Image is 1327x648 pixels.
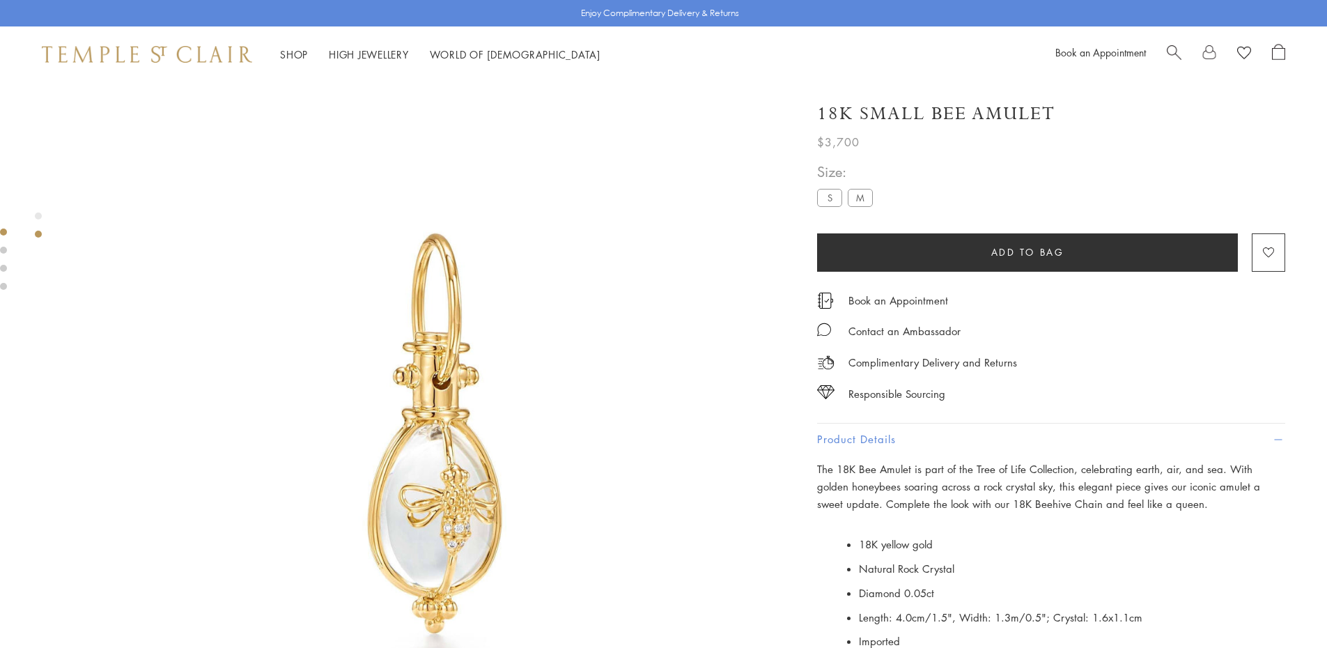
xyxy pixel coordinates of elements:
[280,46,600,63] nav: Main navigation
[817,189,842,206] label: S
[42,46,252,63] img: Temple St. Clair
[817,233,1238,272] button: Add to bag
[1167,44,1181,65] a: Search
[817,102,1055,126] h1: 18K Small Bee Amulet
[817,424,1285,455] button: Product Details
[430,47,600,61] a: World of [DEMOGRAPHIC_DATA]World of [DEMOGRAPHIC_DATA]
[848,354,1017,371] p: Complimentary Delivery and Returns
[817,293,834,309] img: icon_appointment.svg
[1055,45,1146,59] a: Book an Appointment
[859,605,1285,630] li: Length: 4.0cm/1.5", Width: 1.3m/0.5"; Crystal: 1.6x1.1cm
[817,133,860,151] span: $3,700
[848,293,948,308] a: Book an Appointment
[1272,44,1285,65] a: Open Shopping Bag
[859,532,1285,557] li: 18K yellow gold
[848,323,961,340] div: Contact an Ambassador
[1237,44,1251,65] a: View Wishlist
[817,160,878,183] span: Size:
[817,461,1285,512] p: The 18K Bee Amulet is part of the Tree of Life Collection, celebrating earth, air, and sea. With ...
[859,557,1285,581] li: Natural Rock Crystal
[817,354,835,371] img: icon_delivery.svg
[848,385,945,403] div: Responsible Sourcing
[817,323,831,337] img: MessageIcon-01_2.svg
[1257,583,1313,634] iframe: Gorgias live chat messenger
[581,6,739,20] p: Enjoy Complimentary Delivery & Returns
[991,245,1064,260] span: Add to bag
[329,47,409,61] a: High JewelleryHigh Jewellery
[280,47,308,61] a: ShopShop
[859,581,1285,605] li: Diamond 0.05ct
[817,385,835,399] img: icon_sourcing.svg
[848,189,873,206] label: M
[35,209,42,249] div: Product gallery navigation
